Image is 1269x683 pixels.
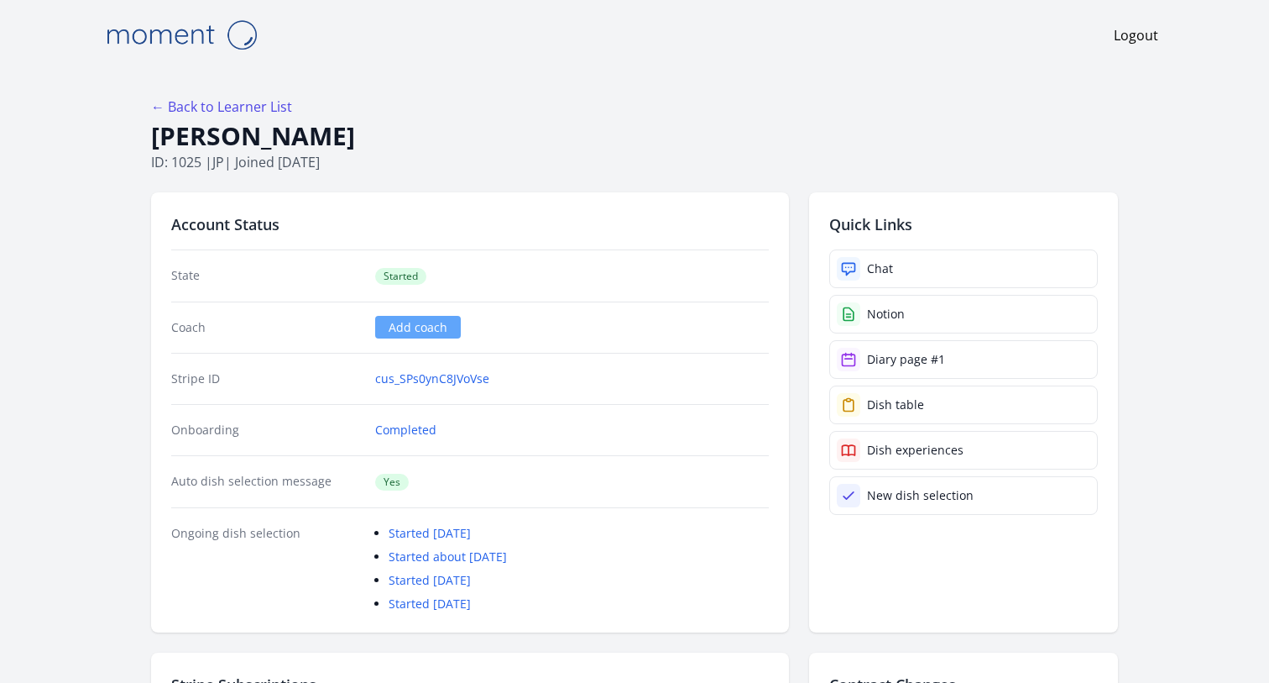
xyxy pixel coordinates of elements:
[829,431,1098,470] a: Dish experiences
[829,213,1098,236] h2: Quick Links
[97,13,265,56] img: Moment
[171,267,362,285] dt: State
[867,487,974,504] div: New dish selection
[171,370,362,387] dt: Stripe ID
[171,525,362,612] dt: Ongoing dish selection
[829,250,1098,288] a: Chat
[829,340,1098,379] a: Diary page #1
[375,370,489,387] a: cus_SPs0ynC8JVoVse
[171,473,362,491] dt: Auto dish selection message
[389,525,471,541] a: Started [DATE]
[829,295,1098,334] a: Notion
[171,422,362,439] dt: Onboarding
[867,442,963,459] div: Dish experiences
[1114,25,1158,45] a: Logout
[375,268,426,285] span: Started
[375,316,461,339] a: Add coach
[389,549,507,565] a: Started about [DATE]
[867,351,945,368] div: Diary page #1
[829,476,1098,515] a: New dish selection
[375,474,409,491] span: Yes
[829,386,1098,424] a: Dish table
[171,213,769,236] h2: Account Status
[212,153,224,171] span: jp
[389,572,471,588] a: Started [DATE]
[389,596,471,612] a: Started [DATE]
[375,422,436,439] a: Completed
[867,397,924,413] div: Dish table
[171,319,362,336] dt: Coach
[151,120,1118,152] h1: [PERSON_NAME]
[867,260,893,277] div: Chat
[151,152,1118,172] p: ID: 1025 | | Joined [DATE]
[151,97,292,116] a: ← Back to Learner List
[867,306,905,323] div: Notion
